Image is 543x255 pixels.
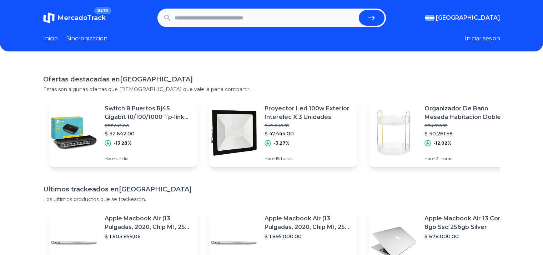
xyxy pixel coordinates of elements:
p: Proyector Led 100w Exterior Interelec X 3 Unidades [265,104,352,121]
p: Los ultimos productos que se trackearon. [43,196,500,203]
a: Sincronizacion [66,34,107,43]
p: $ 37.642,00 [105,123,192,129]
a: Featured imageSwitch 8 Puertos Rj45 Gigabit 10/100/1000 Tp-link Tl-sg1008d$ 37.642,00$ 32.642,00-... [49,99,197,167]
span: MercadoTrack [57,14,106,22]
a: Inicio [43,34,58,43]
span: [GEOGRAPHIC_DATA] [436,14,500,22]
p: Hace 21 horas [424,156,512,161]
p: Hace un día [105,156,192,161]
p: $ 49.048,39 [265,123,352,129]
img: Featured image [49,108,99,158]
p: Organizador De Baño Mesada Habitacion Doble Estante Acrilico [424,104,512,121]
p: $ 1.803.859,06 [105,233,192,240]
p: $ 30.261,58 [424,130,512,137]
p: $ 678.000,00 [424,233,512,240]
p: $ 34.395,58 [424,123,512,129]
p: $ 47.444,00 [265,130,352,137]
p: -12,02% [434,140,452,146]
span: BETA [94,7,111,14]
p: Apple Macbook Air (13 Pulgadas, 2020, Chip M1, 256 Gb De Ssd, 8 Gb De Ram) - Plata [265,214,352,231]
h1: Ultimos trackeados en [GEOGRAPHIC_DATA] [43,184,500,194]
p: Switch 8 Puertos Rj45 Gigabit 10/100/1000 Tp-link Tl-sg1008d [105,104,192,121]
p: $ 32.642,00 [105,130,192,137]
a: MercadoTrackBETA [43,12,106,24]
p: $ 1.895.000,00 [265,233,352,240]
a: Featured imageProyector Led 100w Exterior Interelec X 3 Unidades$ 49.048,39$ 47.444,00-3,27%Hace ... [209,99,357,167]
p: Apple Macbook Air (13 Pulgadas, 2020, Chip M1, 256 Gb De Ssd, 8 Gb De Ram) - Plata [105,214,192,231]
p: Hace 18 horas [265,156,352,161]
button: [GEOGRAPHIC_DATA] [425,14,500,22]
img: Featured image [209,108,259,158]
p: Apple Macbook Air 13 Core I5 8gb Ssd 256gb Silver [424,214,512,231]
button: Iniciar sesion [465,34,500,43]
p: -3,27% [274,140,290,146]
p: Estas son algunas ofertas que [DEMOGRAPHIC_DATA] que vale la pena compartir. [43,86,500,93]
img: Featured image [369,108,419,158]
h1: Ofertas destacadas en [GEOGRAPHIC_DATA] [43,74,500,84]
img: MercadoTrack [43,12,55,24]
p: -13,28% [114,140,132,146]
img: Argentina [425,15,434,21]
a: Featured imageOrganizador De Baño Mesada Habitacion Doble Estante Acrilico$ 34.395,58$ 30.261,58-... [369,99,517,167]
